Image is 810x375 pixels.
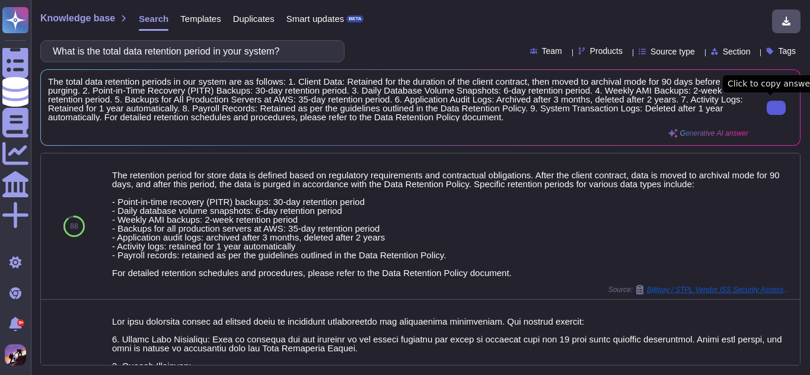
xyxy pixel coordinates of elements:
[590,47,623,55] span: Products
[5,344,26,366] img: user
[2,342,34,368] button: user
[47,41,332,62] input: Search a question or template...
[650,47,695,56] span: Source type
[608,285,795,294] span: Source:
[778,47,796,55] span: Tags
[40,14,115,23] span: Knowledge base
[346,15,363,23] div: BETA
[286,14,345,23] span: Smart updates
[647,286,795,293] span: Bijlipay / STPL Vendor ISS Security Assessment Questionnaire v1
[70,223,78,230] span: 88
[680,130,748,137] span: Generative AI answer
[233,14,275,23] span: Duplicates
[112,171,795,277] div: The retention period for store data is defined based on regulatory requirements and contractual o...
[48,77,748,121] span: The total data retention periods in our system are as follows: 1. Client Data: Retained for the d...
[723,47,751,56] span: Section
[17,319,24,326] div: 9+
[180,14,221,23] span: Templates
[542,47,562,55] span: Team
[139,14,168,23] span: Search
